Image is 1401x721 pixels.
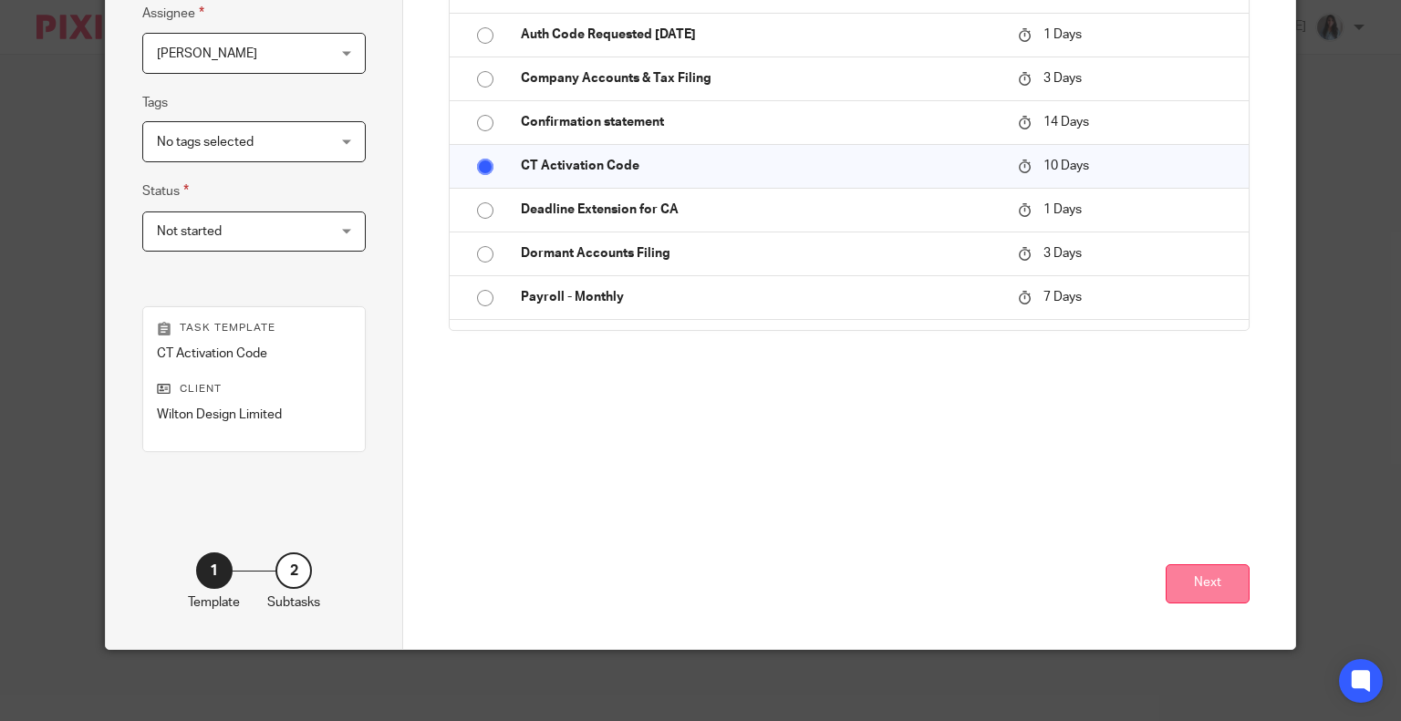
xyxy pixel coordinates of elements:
p: Auth Code Requested [DATE] [521,26,1000,44]
button: Next [1166,564,1250,603]
p: Wilton Design Limited [157,406,351,424]
div: 1 [196,552,233,589]
span: 14 Days [1043,116,1089,129]
span: [PERSON_NAME] [157,47,257,60]
span: 1 Days [1043,203,1082,216]
span: 10 Days [1043,160,1089,172]
span: No tags selected [157,136,254,149]
p: Client [157,382,351,397]
p: Payroll - Monthly [521,288,1000,306]
p: Company Accounts & Tax Filing [521,69,1000,88]
p: Deadline Extension for CA [521,201,1000,219]
label: Assignee [142,3,204,24]
span: 3 Days [1043,247,1082,260]
span: 7 Days [1043,291,1082,304]
p: Template [188,593,240,612]
p: CT Activation Code [521,157,1000,175]
p: Confirmation statement [521,113,1000,131]
p: CT Activation Code [157,345,351,363]
p: Task template [157,321,351,335]
span: 3 Days [1043,72,1082,85]
span: 1 Days [1043,28,1082,41]
label: Status [142,180,189,201]
span: Not started [157,225,222,238]
div: 2 [275,552,312,589]
p: Dormant Accounts Filing [521,244,1000,263]
p: Subtasks [267,593,320,612]
label: Tags [142,94,168,112]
